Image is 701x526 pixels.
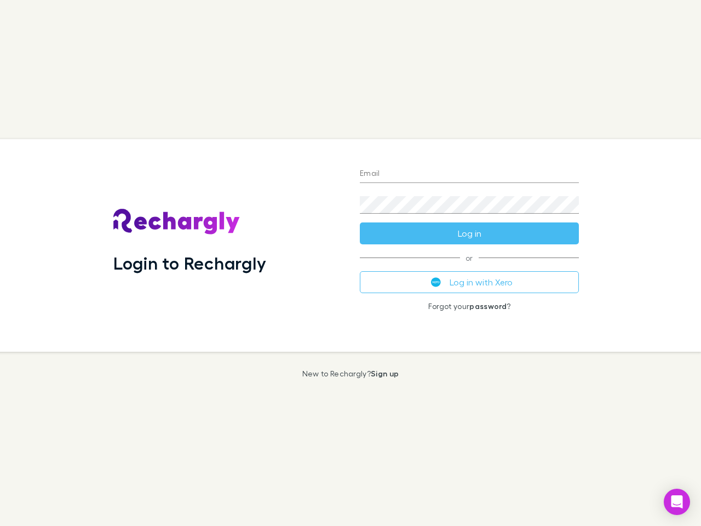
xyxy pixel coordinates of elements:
img: Xero's logo [431,277,441,287]
img: Rechargly's Logo [113,209,240,235]
p: New to Rechargly? [302,369,399,378]
a: password [469,301,507,311]
button: Log in [360,222,579,244]
button: Log in with Xero [360,271,579,293]
p: Forgot your ? [360,302,579,311]
a: Sign up [371,369,399,378]
div: Open Intercom Messenger [664,489,690,515]
h1: Login to Rechargly [113,253,266,273]
span: or [360,258,579,258]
